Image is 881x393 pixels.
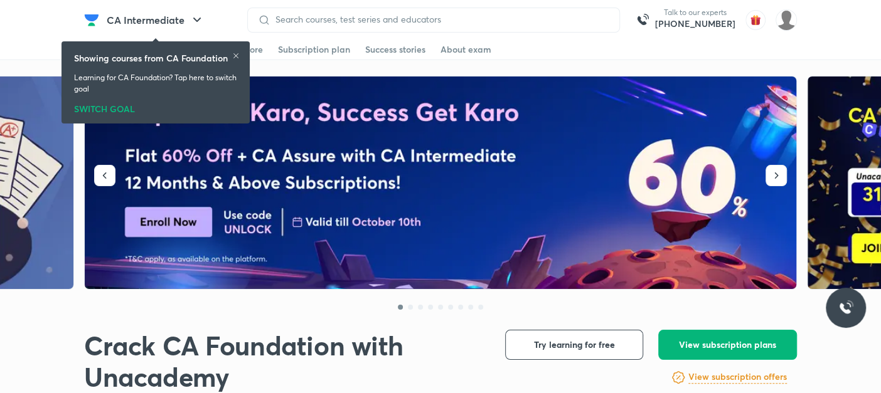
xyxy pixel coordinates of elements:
[534,338,615,351] span: Try learning for free
[679,338,776,351] span: View subscription plans
[84,330,485,393] h1: Crack CA Foundation with Unacademy
[84,13,99,28] img: Company Logo
[242,43,263,56] div: Store
[270,14,609,24] input: Search courses, test series and educators
[776,9,797,31] img: adnan
[74,51,228,65] h6: Showing courses from CA Foundation
[745,10,766,30] img: avatar
[74,100,237,113] div: SWITCH GOAL
[440,39,491,60] a: About exam
[655,18,735,30] a: [PHONE_NUMBER]
[838,300,853,315] img: ttu
[655,8,735,18] p: Talk to our experts
[278,39,350,60] a: Subscription plan
[365,39,425,60] a: Success stories
[658,330,797,360] button: View subscription plans
[688,370,787,385] a: View subscription offers
[440,43,491,56] div: About exam
[278,43,350,56] div: Subscription plan
[74,72,237,95] p: Learning for CA Foundation? Tap here to switch goal
[242,39,263,60] a: Store
[630,8,655,33] img: call-us
[365,43,425,56] div: Success stories
[688,370,787,384] h6: View subscription offers
[99,8,212,33] button: CA Intermediate
[505,330,643,360] button: Try learning for free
